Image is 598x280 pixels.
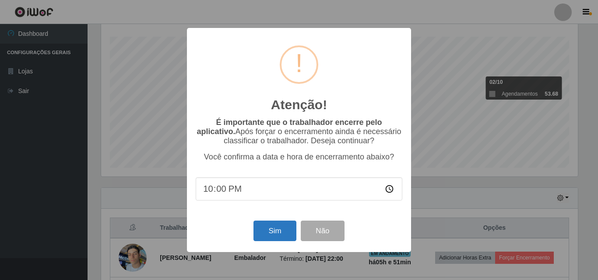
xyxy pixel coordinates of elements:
[253,221,296,241] button: Sim
[196,152,402,162] p: Você confirma a data e hora de encerramento abaixo?
[301,221,344,241] button: Não
[196,118,402,145] p: Após forçar o encerramento ainda é necessário classificar o trabalhador. Deseja continuar?
[271,97,327,113] h2: Atenção!
[197,118,382,136] b: É importante que o trabalhador encerre pelo aplicativo.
